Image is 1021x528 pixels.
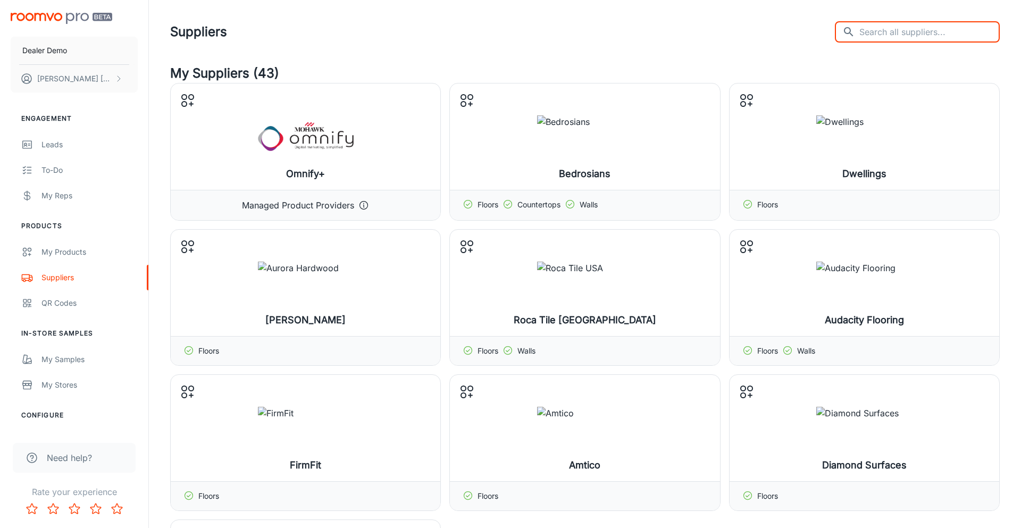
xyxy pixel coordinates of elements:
h6: Omnify+ [286,166,325,181]
div: Suppliers [41,272,138,283]
input: Search all suppliers... [859,21,1000,43]
p: Walls [797,345,815,357]
p: Floors [757,490,778,502]
div: My Products [41,246,138,258]
h1: Suppliers [170,22,227,41]
p: Dealer Demo [22,45,67,56]
button: Rate 2 star [43,498,64,519]
div: My Samples [41,354,138,365]
p: Floors [757,199,778,212]
img: Roomvo PRO Beta [11,13,112,24]
div: To-do [41,164,138,176]
div: My Stores [41,379,138,391]
p: Floors [757,345,778,357]
button: [PERSON_NAME] [PERSON_NAME] [11,65,138,93]
p: [PERSON_NAME] [PERSON_NAME] [37,73,112,85]
p: Walls [580,199,598,212]
div: QR Codes [41,297,138,309]
h4: My Suppliers (43) [170,64,1000,83]
p: Floors [198,490,219,502]
div: Leads [41,139,138,150]
p: Walls [517,345,535,357]
div: My Reps [41,190,138,202]
p: Managed Product Providers [242,199,354,212]
button: Rate 3 star [64,498,85,519]
p: Countertops [517,199,560,212]
button: Rate 4 star [85,498,106,519]
button: Rate 1 star [21,498,43,519]
p: Floors [478,345,498,357]
p: Floors [198,345,219,357]
p: Rate your experience [9,485,140,498]
p: Floors [478,490,498,502]
button: Rate 5 star [106,498,128,519]
p: Floors [478,199,498,212]
button: Dealer Demo [11,37,138,64]
img: Omnify+ [258,115,354,158]
span: Need help? [47,451,92,464]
